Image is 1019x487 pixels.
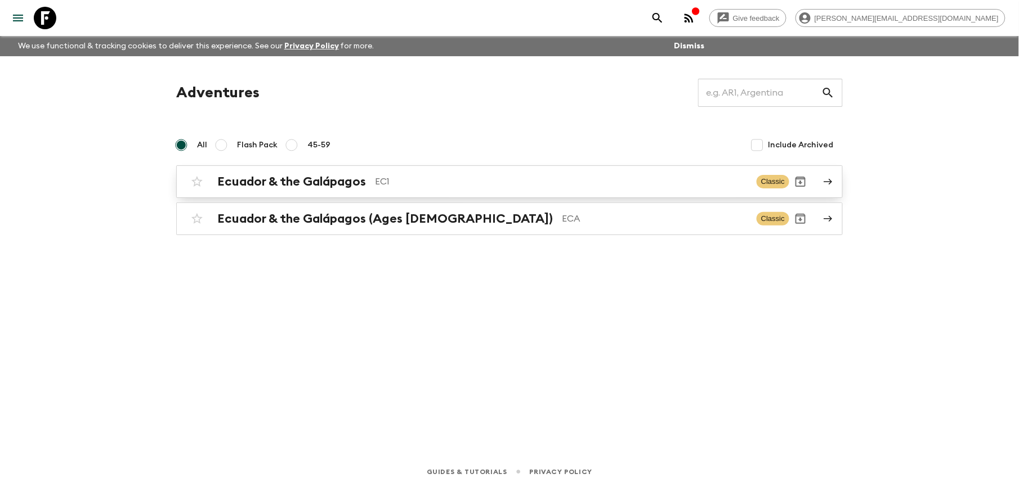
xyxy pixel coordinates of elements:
a: Privacy Policy [530,466,592,478]
h2: Ecuador & the Galápagos [217,174,366,189]
a: Ecuador & the GalápagosEC1ClassicArchive [176,165,843,198]
span: Classic [757,212,789,226]
span: Flash Pack [237,139,278,151]
p: We use functional & tracking cookies to deliver this experience. See our for more. [14,36,379,56]
span: All [197,139,207,151]
button: Archive [789,170,812,193]
span: Include Archived [768,139,834,151]
button: search adventures [646,7,669,29]
a: Give feedback [709,9,786,27]
p: EC1 [375,175,748,188]
input: e.g. AR1, Argentina [698,77,821,109]
h2: Ecuador & the Galápagos (Ages [DEMOGRAPHIC_DATA]) [217,211,553,226]
span: Give feedback [727,14,786,22]
a: Ecuador & the Galápagos (Ages [DEMOGRAPHIC_DATA])ECAClassicArchive [176,202,843,235]
div: [PERSON_NAME][EMAIL_ADDRESS][DOMAIN_NAME] [795,9,1005,27]
a: Guides & Tutorials [427,466,507,478]
button: menu [7,7,29,29]
span: Classic [757,175,789,188]
a: Privacy Policy [284,42,339,50]
span: 45-59 [307,139,330,151]
span: [PERSON_NAME][EMAIL_ADDRESS][DOMAIN_NAME] [808,14,1005,22]
button: Dismiss [671,38,707,54]
p: ECA [562,212,748,226]
h1: Adventures [176,82,260,104]
button: Archive [789,208,812,230]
